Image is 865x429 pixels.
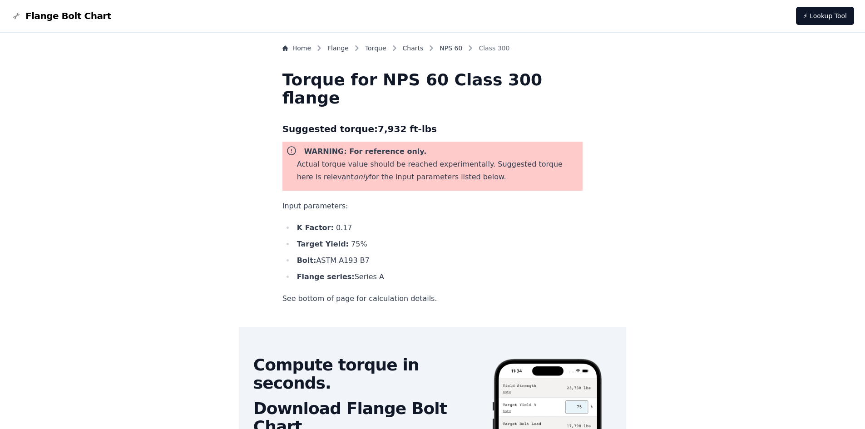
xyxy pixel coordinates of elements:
[796,7,854,25] a: ⚡ Lookup Tool
[440,44,462,53] a: NPS 60
[25,10,111,22] span: Flange Bolt Chart
[11,10,22,21] img: Flange Bolt Chart Logo
[403,44,424,53] a: Charts
[327,44,349,53] a: Flange
[294,238,583,251] li: 75 %
[253,356,477,392] h2: Compute torque in seconds.
[297,272,355,281] b: Flange series:
[365,44,386,53] a: Torque
[297,240,349,248] b: Target Yield:
[282,44,583,56] nav: Breadcrumb
[354,173,369,181] i: only
[294,254,583,267] li: ASTM A193 B7
[479,44,509,53] span: Class 300
[282,44,311,53] a: Home
[304,147,427,156] b: WARNING: For reference only.
[297,256,316,265] b: Bolt:
[282,292,583,305] p: See bottom of page for calculation details.
[282,122,583,136] h3: Suggested torque: 7,932 ft-lbs
[11,10,111,22] a: Flange Bolt Chart LogoFlange Bolt Chart
[282,71,583,107] h1: Torque for NPS 60 Class 300 flange
[297,223,334,232] b: K Factor:
[294,222,583,234] li: 0.17
[294,271,583,283] li: Series A
[282,200,583,212] p: Input parameters:
[297,158,579,183] p: Actual torque value should be reached experimentally. Suggested torque here is relevant for the i...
